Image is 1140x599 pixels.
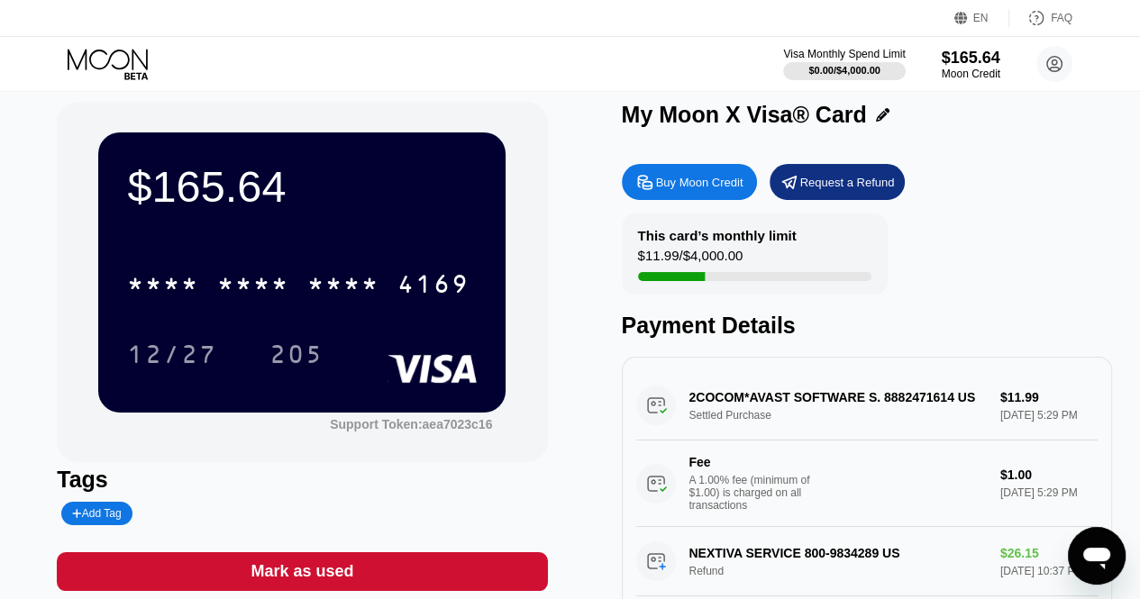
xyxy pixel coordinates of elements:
[1051,12,1072,24] div: FAQ
[57,467,547,493] div: Tags
[330,417,492,431] div: Support Token: aea7023c16
[783,48,905,60] div: Visa Monthly Spend Limit
[954,9,1009,27] div: EN
[57,552,547,591] div: Mark as used
[638,228,797,243] div: This card’s monthly limit
[800,175,895,190] div: Request a Refund
[1009,9,1072,27] div: FAQ
[397,272,470,301] div: 4169
[656,175,743,190] div: Buy Moon Credit
[114,331,231,377] div: 12/27
[622,102,867,128] div: My Moon X Visa® Card
[689,474,825,512] div: A 1.00% fee (minimum of $1.00) is charged on all transactions
[783,48,905,80] div: Visa Monthly Spend Limit$0.00/$4,000.00
[622,164,757,200] div: Buy Moon Credit
[942,49,1000,68] div: $165.64
[1000,467,1098,482] div: $1.00
[638,248,743,272] div: $11.99 / $4,000.00
[942,68,1000,80] div: Moon Credit
[808,65,880,76] div: $0.00 / $4,000.00
[61,502,132,525] div: Add Tag
[636,440,1098,527] div: FeeA 1.00% fee (minimum of $1.00) is charged on all transactions$1.00[DATE] 5:29 PM
[770,164,905,200] div: Request a Refund
[127,161,477,212] div: $165.64
[269,342,324,371] div: 205
[330,417,492,431] div: Support Token:aea7023c16
[127,342,217,371] div: 12/27
[251,561,353,582] div: Mark as used
[973,12,989,24] div: EN
[256,331,337,377] div: 205
[1000,486,1098,499] div: [DATE] 5:29 PM
[942,49,1000,80] div: $165.64Moon Credit
[689,455,816,469] div: Fee
[1068,527,1126,585] iframe: Button to launch messaging window
[622,313,1112,339] div: Payment Details
[72,507,121,520] div: Add Tag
